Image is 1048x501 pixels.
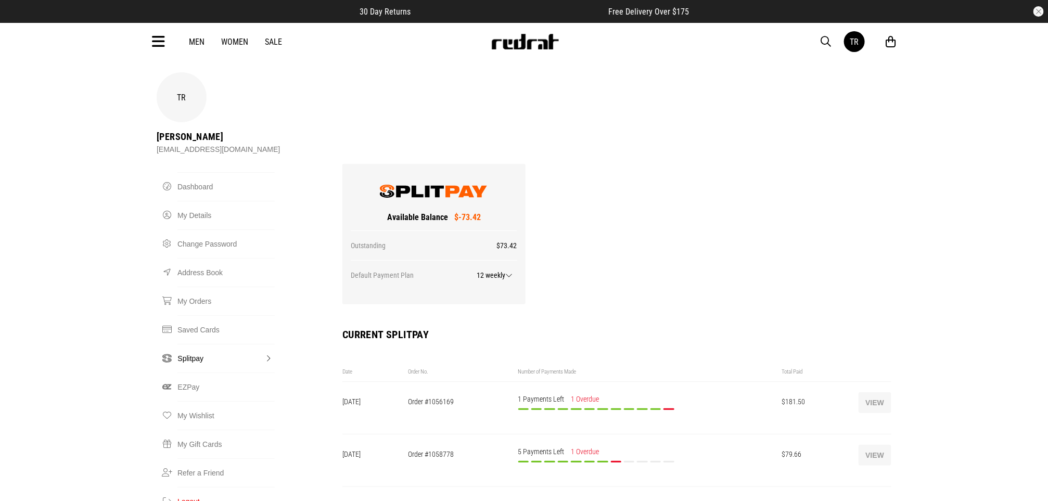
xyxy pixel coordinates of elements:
a: My Wishlist [177,401,275,430]
a: Sale [265,37,282,47]
div: [EMAIL_ADDRESS][DOMAIN_NAME] [157,143,280,156]
a: Saved Cards [177,315,275,344]
a: My Orders [177,287,275,315]
div: $79.66 [782,450,859,471]
span: 12 weekly [477,271,513,279]
div: TR [850,37,859,47]
div: $181.50 [782,397,859,418]
div: Number of Payments Made [518,368,782,376]
a: EZPay [177,372,275,401]
a: Refer a Friend [177,458,275,487]
span: 1 Overdue [571,447,599,456]
a: Dashboard [177,172,275,201]
div: Outstanding [351,230,517,260]
div: Available Balance [351,212,517,230]
a: Address Book [177,258,275,287]
div: TR [157,72,207,122]
img: Redrat logo [491,34,559,49]
a: Men [189,37,205,47]
a: My Gift Cards [177,430,275,458]
span: $73.42 [497,241,517,250]
span: 1 Overdue [571,395,599,403]
a: Women [221,37,248,47]
div: Date [342,368,408,376]
div: [PERSON_NAME] [157,131,280,143]
div: Default Payment Plan [351,260,517,296]
span: 30 Day Returns [360,7,411,17]
div: Order #1058778 [408,450,518,471]
div: Order No. [408,368,518,376]
iframe: Customer reviews powered by Trustpilot [431,6,587,17]
span: $-73.42 [448,212,481,222]
div: Order #1056169 [408,397,518,418]
h2: Current SplitPay [342,329,891,340]
button: View [859,392,891,413]
a: Splitpay [177,344,275,372]
span: 5 Payments Left [518,447,565,456]
a: Change Password [177,229,275,258]
button: View [859,445,891,466]
div: [DATE] [342,397,408,418]
img: SplitPay [380,185,488,198]
div: [DATE] [342,450,408,471]
span: 1 Payments Left [518,395,565,403]
div: Total Paid [782,368,859,376]
a: My Details [177,201,275,229]
span: Free Delivery Over $175 [608,7,689,17]
button: Open LiveChat chat widget [8,4,40,35]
